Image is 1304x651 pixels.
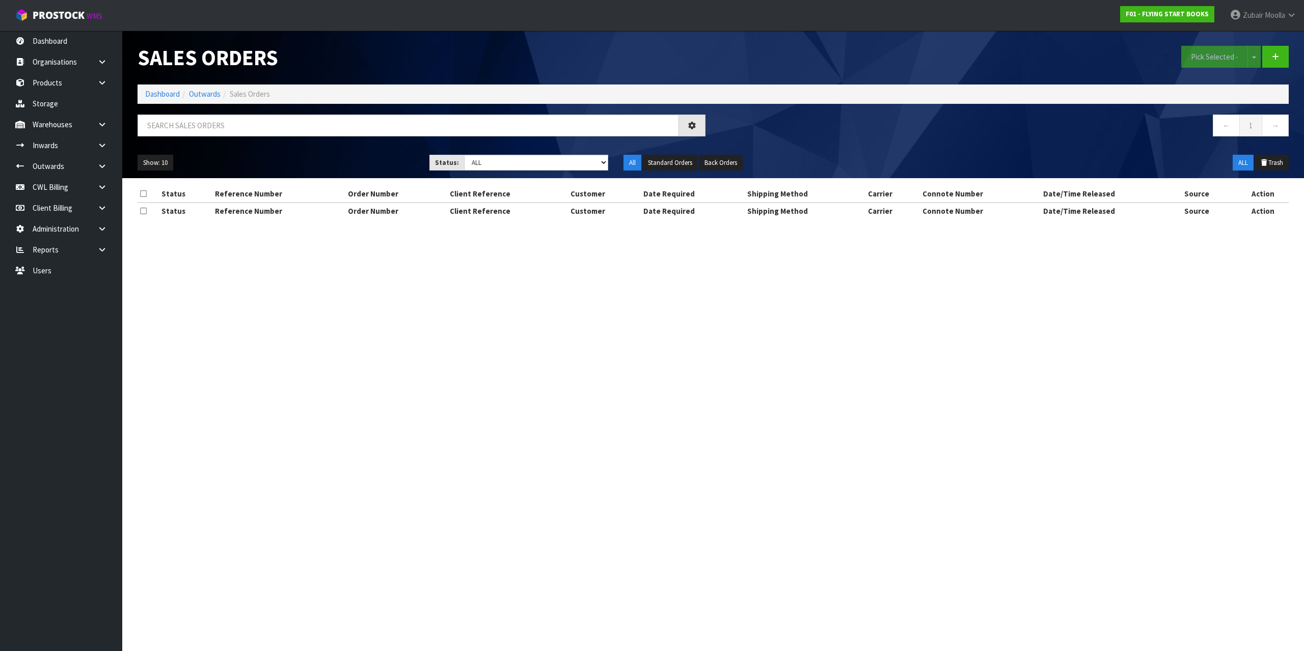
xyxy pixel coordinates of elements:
th: Status [159,203,212,219]
img: cube-alt.png [15,9,28,21]
span: Sales Orders [230,89,270,99]
th: Date/Time Released [1041,186,1182,202]
th: Source [1182,186,1237,202]
th: Source [1182,203,1237,219]
a: Dashboard [145,89,180,99]
th: Customer [568,186,641,202]
button: Standard Orders [642,155,698,171]
th: Connote Number [920,186,1041,202]
th: Client Reference [447,186,568,202]
th: Connote Number [920,203,1041,219]
th: Date/Time Released [1041,203,1182,219]
span: ProStock [33,9,85,22]
button: Trash [1255,155,1289,171]
button: Show: 10 [138,155,173,171]
button: Back Orders [699,155,743,171]
th: Date Required [641,186,745,202]
th: Client Reference [447,203,568,219]
span: Zubair [1243,10,1263,20]
th: Order Number [345,186,447,202]
th: Reference Number [212,203,345,219]
th: Reference Number [212,186,345,202]
th: Carrier [865,186,920,202]
strong: Status: [435,158,459,167]
a: → [1262,115,1289,136]
nav: Page navigation [721,115,1289,139]
a: ← [1213,115,1240,136]
a: 1 [1239,115,1262,136]
th: Date Required [641,203,745,219]
th: Carrier [865,203,920,219]
input: Search sales orders [138,115,679,136]
h1: Sales Orders [138,46,705,69]
th: Status [159,186,212,202]
small: WMS [87,11,102,21]
th: Order Number [345,203,447,219]
th: Customer [568,203,641,219]
th: Action [1237,186,1289,202]
strong: F01 - FLYING START BOOKS [1126,10,1209,18]
span: Moolla [1265,10,1285,20]
a: Outwards [189,89,221,99]
th: Action [1237,203,1289,219]
th: Shipping Method [745,186,865,202]
th: Shipping Method [745,203,865,219]
button: All [623,155,641,171]
a: F01 - FLYING START BOOKS [1120,6,1214,22]
button: Pick Selected - [1181,46,1248,68]
button: ALL [1233,155,1254,171]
